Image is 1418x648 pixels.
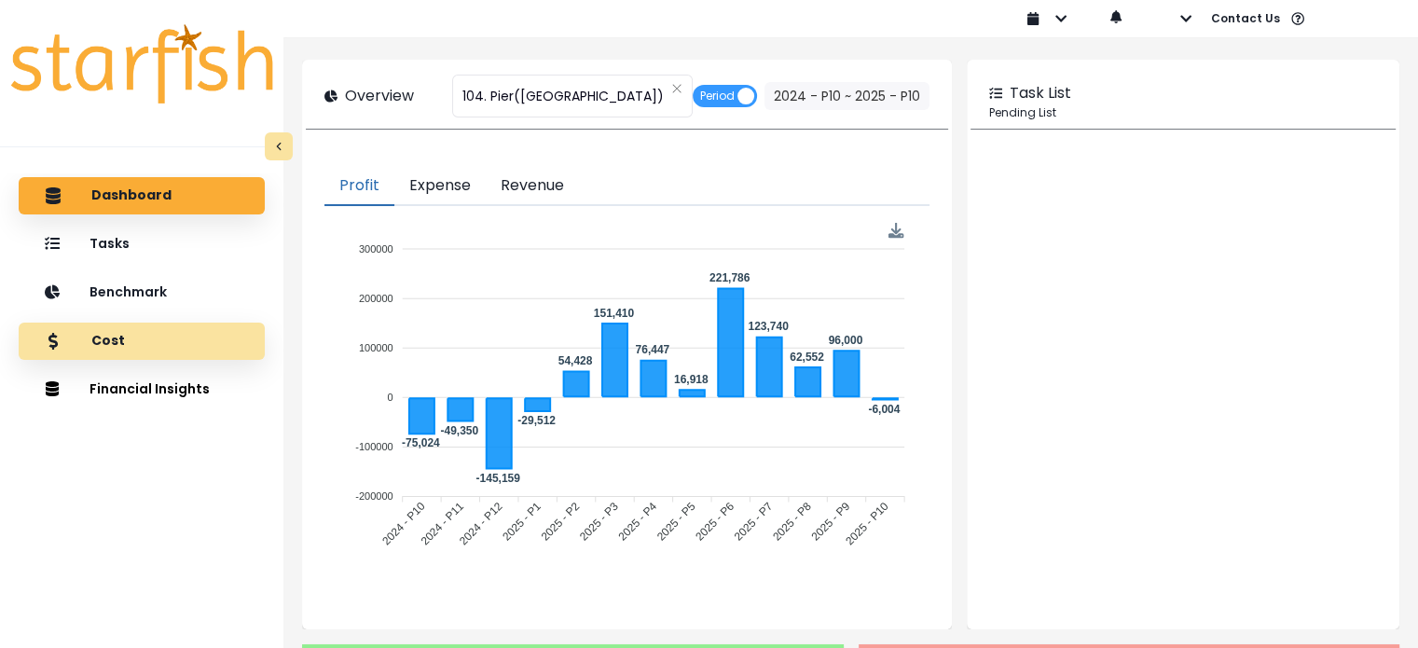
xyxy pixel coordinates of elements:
tspan: 2025 - P4 [616,500,660,544]
tspan: 2024 - P11 [419,500,467,548]
button: Profit [324,167,394,206]
p: Pending List [989,104,1377,121]
tspan: 2024 - P10 [379,500,428,548]
button: Cost [19,323,265,360]
span: 104. Pier([GEOGRAPHIC_DATA]) [462,76,664,116]
tspan: 0 [388,392,393,403]
p: Task List [1010,82,1071,104]
tspan: 300000 [359,243,393,255]
tspan: 2025 - P1 [500,500,544,544]
tspan: 2025 - P10 [843,500,891,548]
p: Overview [345,85,414,107]
tspan: 2025 - P7 [732,500,776,544]
button: 2024 - P10 ~ 2025 - P10 [764,82,929,110]
p: Dashboard [91,187,172,204]
tspan: -100000 [355,441,392,452]
tspan: 200000 [359,293,393,304]
tspan: 2025 - P6 [693,500,737,544]
tspan: 2025 - P9 [809,500,853,544]
button: Financial Insights [19,371,265,408]
button: Dashboard [19,177,265,214]
img: Download Profit [888,223,904,239]
tspan: 2025 - P3 [577,500,621,544]
tspan: 100000 [359,342,393,353]
div: Menu [888,223,904,239]
button: Clear [671,79,682,98]
tspan: 2024 - P12 [457,500,505,548]
svg: close [671,83,682,94]
button: Tasks [19,226,265,263]
p: Cost [91,333,125,350]
button: Revenue [486,167,579,206]
button: Expense [394,167,486,206]
tspan: 2025 - P8 [770,500,814,544]
button: Benchmark [19,274,265,311]
p: Benchmark [89,284,167,300]
tspan: -200000 [355,490,392,502]
p: Tasks [89,236,130,252]
span: Period [700,85,735,107]
tspan: 2025 - P2 [539,500,583,544]
tspan: 2025 - P5 [654,500,698,544]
